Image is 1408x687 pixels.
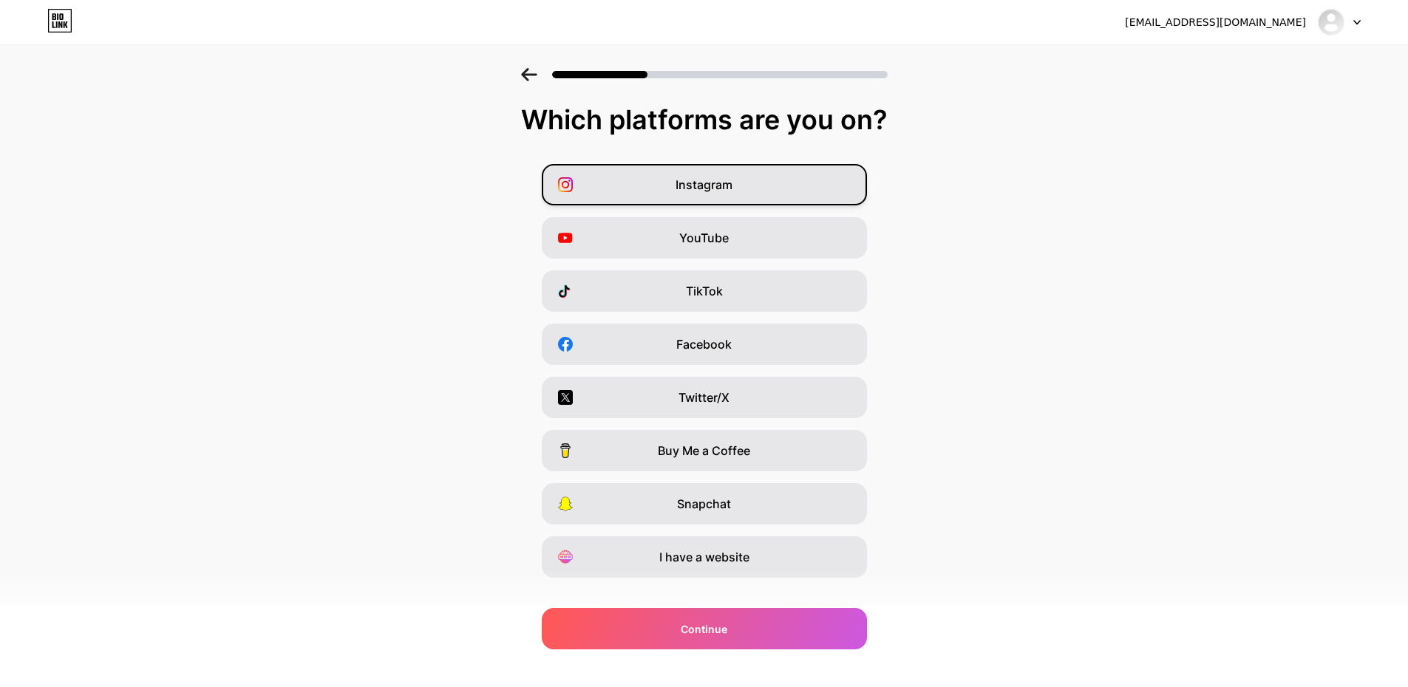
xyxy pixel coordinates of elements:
[658,442,750,459] span: Buy Me a Coffee
[1317,8,1345,36] img: Anak Gang Cinema
[681,621,727,637] span: Continue
[15,105,1393,134] div: Which platforms are you on?
[676,176,732,194] span: Instagram
[679,229,729,247] span: YouTube
[659,548,749,566] span: I have a website
[677,495,731,513] span: Snapchat
[679,389,729,406] span: Twitter/X
[676,335,732,353] span: Facebook
[1125,15,1306,30] div: [EMAIL_ADDRESS][DOMAIN_NAME]
[686,282,723,300] span: TikTok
